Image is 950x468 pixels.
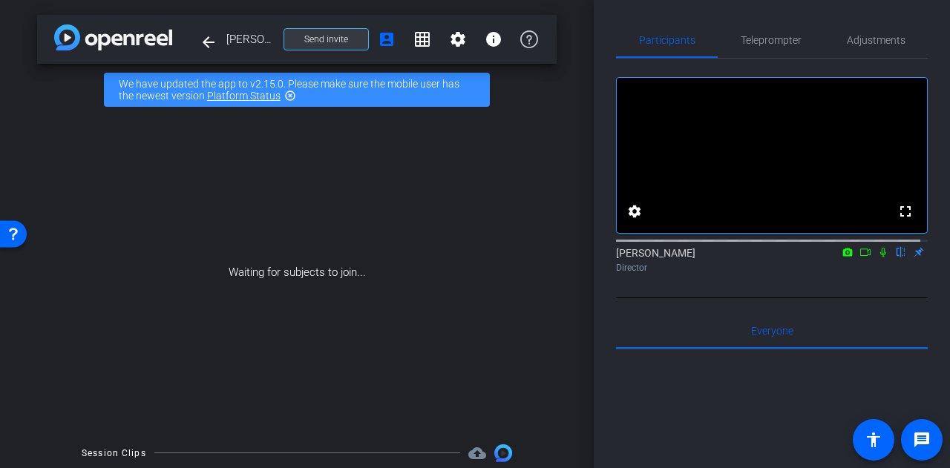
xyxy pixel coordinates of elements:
mat-icon: message [913,431,931,449]
mat-icon: highlight_off [284,90,296,102]
mat-icon: account_box [378,30,396,48]
span: Destinations for your clips [468,444,486,462]
span: Teleprompter [741,35,802,45]
mat-icon: settings [626,202,643,220]
img: app-logo [54,24,172,50]
div: Waiting for subjects to join... [37,116,557,429]
mat-icon: settings [449,30,467,48]
button: Send invite [284,28,369,50]
span: Send invite [304,33,348,45]
mat-icon: cloud_upload [468,444,486,462]
img: Session clips [494,444,512,462]
span: [PERSON_NAME] [226,24,275,54]
div: We have updated the app to v2.15.0. Please make sure the mobile user has the newest version. [104,73,490,107]
span: Everyone [751,326,793,336]
mat-icon: accessibility [865,431,882,449]
mat-icon: info [485,30,502,48]
mat-icon: arrow_back [200,33,217,51]
span: Adjustments [847,35,905,45]
mat-icon: flip [892,245,910,258]
div: [PERSON_NAME] [616,245,928,274]
div: Director [616,261,928,274]
div: Session Clips [82,446,146,461]
span: Participants [639,35,695,45]
mat-icon: fullscreen [897,202,914,220]
mat-icon: grid_on [413,30,431,48]
a: Platform Status [207,90,281,102]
